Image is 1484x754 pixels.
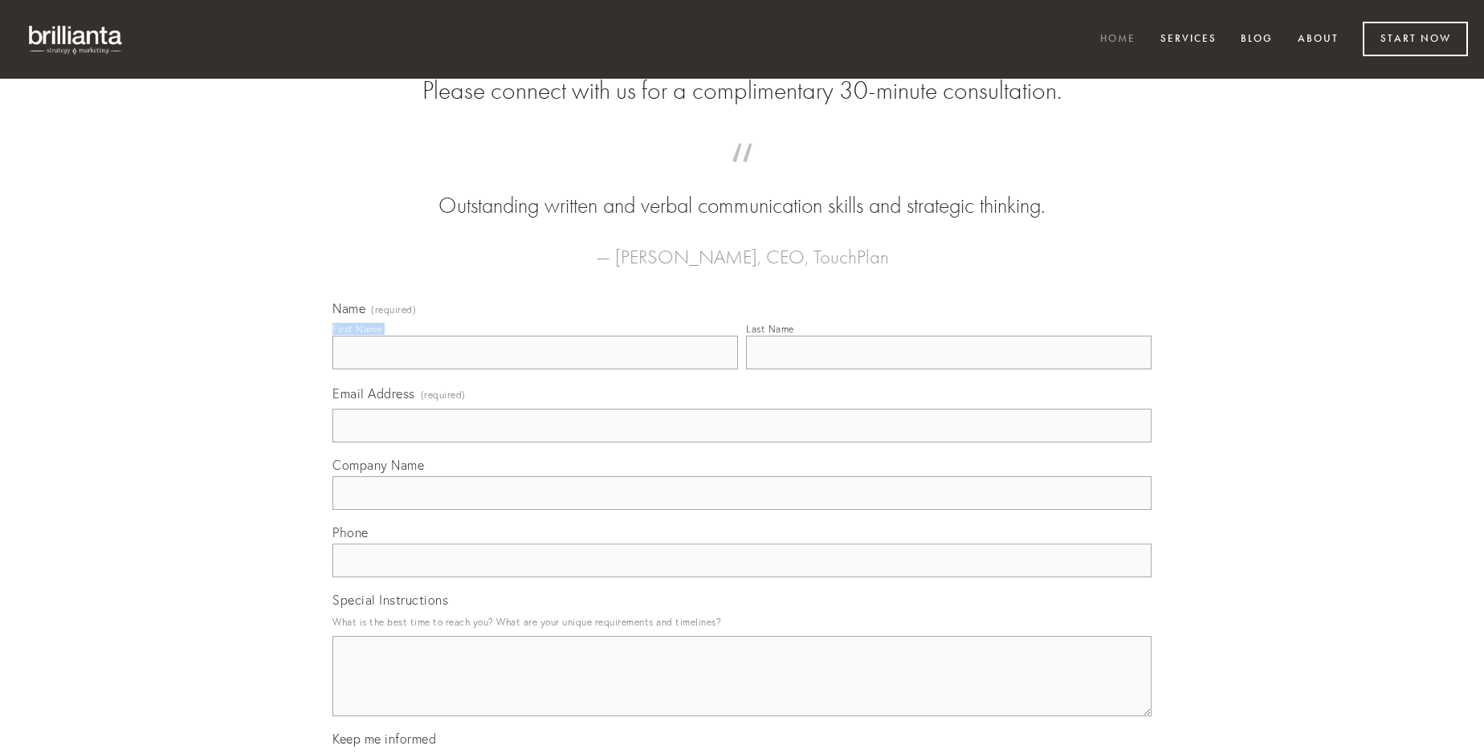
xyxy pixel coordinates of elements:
[332,385,415,401] span: Email Address
[332,592,448,608] span: Special Instructions
[1287,26,1349,53] a: About
[332,611,1152,633] p: What is the best time to reach you? What are your unique requirements and timelines?
[332,524,369,540] span: Phone
[16,16,137,63] img: brillianta - research, strategy, marketing
[1230,26,1283,53] a: Blog
[332,457,424,473] span: Company Name
[358,222,1126,273] figcaption: — [PERSON_NAME], CEO, TouchPlan
[358,159,1126,222] blockquote: Outstanding written and verbal communication skills and strategic thinking.
[332,323,381,335] div: First Name
[371,305,416,315] span: (required)
[332,300,365,316] span: Name
[421,384,466,406] span: (required)
[358,159,1126,190] span: “
[1363,22,1468,56] a: Start Now
[332,75,1152,106] h2: Please connect with us for a complimentary 30-minute consultation.
[746,323,794,335] div: Last Name
[1150,26,1227,53] a: Services
[1090,26,1146,53] a: Home
[332,731,436,747] span: Keep me informed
